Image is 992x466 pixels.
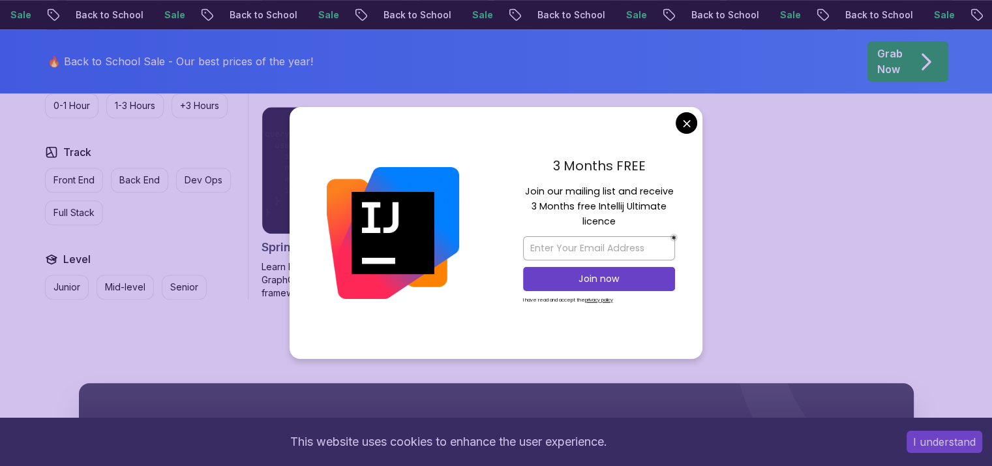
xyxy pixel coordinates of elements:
a: Spring for GraphQL card1.17hSpring for GraphQLProLearn how to build efficient, flexible APIs usin... [262,106,488,300]
p: Junior [53,281,80,294]
h2: Track [63,144,91,160]
button: Back End [111,168,168,193]
h2: Level [63,251,91,267]
button: 1-3 Hours [106,93,164,118]
button: Front End [45,168,103,193]
p: Sale [418,8,460,22]
p: Full Stack [53,206,95,219]
button: +3 Hours [172,93,228,118]
p: 0-1 Hour [53,99,90,112]
p: Back to School [791,8,880,22]
p: Sale [572,8,614,22]
p: Grab Now [877,46,903,77]
p: Front End [53,174,95,187]
p: Dev Ops [185,174,222,187]
button: Senior [162,275,207,300]
p: Mid-level [105,281,145,294]
img: Spring for GraphQL card [262,107,488,234]
p: Back to School [637,8,726,22]
p: Back to School [175,8,264,22]
p: 🔥 Back to School Sale - Our best prices of the year! [48,54,313,69]
h2: Spring for GraphQL [262,238,372,256]
button: Dev Ops [176,168,231,193]
div: This website uses cookies to enhance the user experience. [10,427,887,456]
p: Sale [880,8,922,22]
button: Mid-level [97,275,154,300]
p: +3 Hours [180,99,219,112]
button: Full Stack [45,200,103,225]
p: Back End [119,174,160,187]
p: 1-3 Hours [115,99,155,112]
p: Sale [264,8,306,22]
p: Learn how to build efficient, flexible APIs using GraphQL and integrate them with modern front-en... [262,260,488,300]
p: Senior [170,281,198,294]
button: Junior [45,275,89,300]
p: Sale [110,8,152,22]
p: Back to School [329,8,418,22]
p: Back to School [483,8,572,22]
button: 0-1 Hour [45,93,98,118]
p: Back to School [22,8,110,22]
p: Sale [726,8,768,22]
button: Accept cookies [907,431,982,453]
